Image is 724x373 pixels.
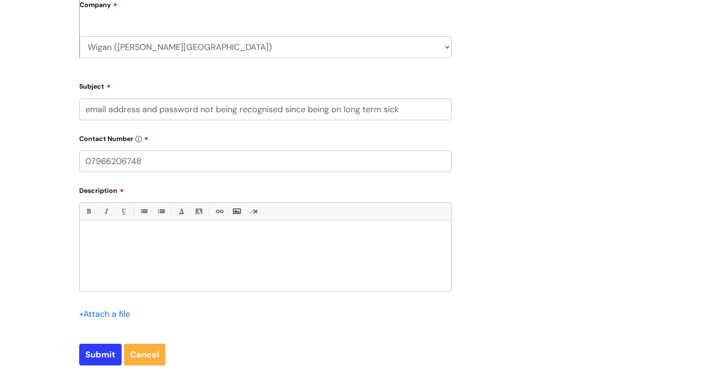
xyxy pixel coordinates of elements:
span: + [79,308,83,320]
a: Font Color [175,206,187,217]
a: Back Color [193,206,205,217]
a: Remove formatting (Ctrl-\) [248,206,260,217]
a: Underline(Ctrl-U) [117,206,129,217]
img: info-icon.svg [135,136,142,142]
a: Italic (Ctrl-I) [100,206,112,217]
a: Insert Image... [230,206,242,217]
a: Cancel [124,344,165,365]
label: Description [79,183,452,195]
a: 1. Ordered List (Ctrl-Shift-8) [155,206,167,217]
input: Submit [79,344,122,365]
label: Subject [79,79,452,91]
a: Bold (Ctrl-B) [82,206,94,217]
label: Contact Number [79,132,452,143]
a: • Unordered List (Ctrl-Shift-7) [138,206,149,217]
a: Link [213,206,225,217]
div: Attach a file [79,307,136,322]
